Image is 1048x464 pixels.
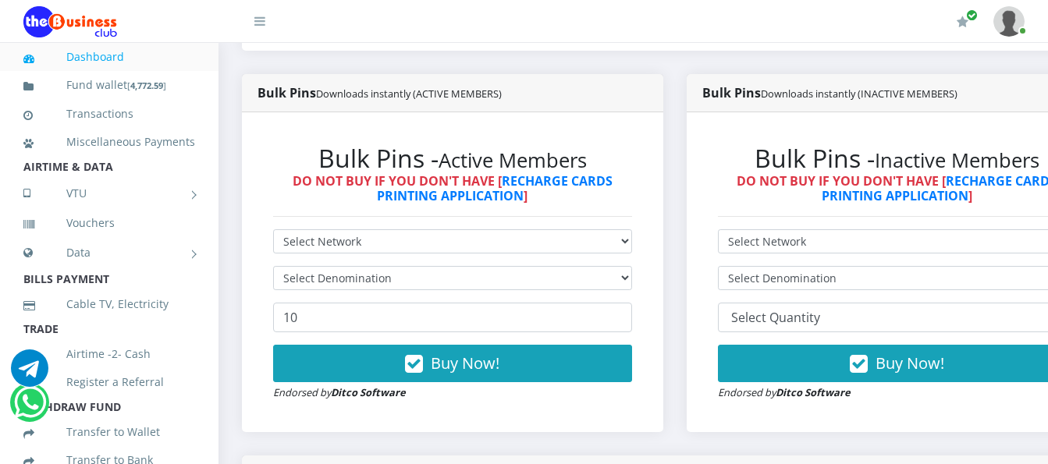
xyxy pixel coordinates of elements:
[718,385,851,399] small: Endorsed by
[431,352,499,374] span: Buy Now!
[293,172,613,204] strong: DO NOT BUY IF YOU DON'T HAVE [ ]
[776,385,851,399] strong: Ditco Software
[23,205,195,241] a: Vouchers
[23,67,195,104] a: Fund wallet[4,772.59]
[11,361,48,387] a: Chat for support
[127,80,166,91] small: [ ]
[331,385,406,399] strong: Ditco Software
[761,87,957,101] small: Downloads instantly (INACTIVE MEMBERS)
[23,364,195,400] a: Register a Referral
[130,80,163,91] b: 4,772.59
[273,385,406,399] small: Endorsed by
[966,9,978,21] span: Renew/Upgrade Subscription
[23,233,195,272] a: Data
[23,336,195,372] a: Airtime -2- Cash
[23,6,117,37] img: Logo
[14,395,46,421] a: Chat for support
[258,84,502,101] strong: Bulk Pins
[993,6,1025,37] img: User
[875,147,1039,174] small: Inactive Members
[23,414,195,450] a: Transfer to Wallet
[702,84,957,101] strong: Bulk Pins
[273,345,632,382] button: Buy Now!
[876,352,944,374] span: Buy Now!
[23,96,195,132] a: Transactions
[23,124,195,160] a: Miscellaneous Payments
[957,16,968,28] i: Renew/Upgrade Subscription
[316,87,502,101] small: Downloads instantly (ACTIVE MEMBERS)
[273,143,632,173] h2: Bulk Pins -
[273,303,632,332] input: Enter Quantity
[377,172,613,204] a: RECHARGE CARDS PRINTING APPLICATION
[439,147,587,174] small: Active Members
[23,39,195,75] a: Dashboard
[23,174,195,213] a: VTU
[23,286,195,322] a: Cable TV, Electricity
